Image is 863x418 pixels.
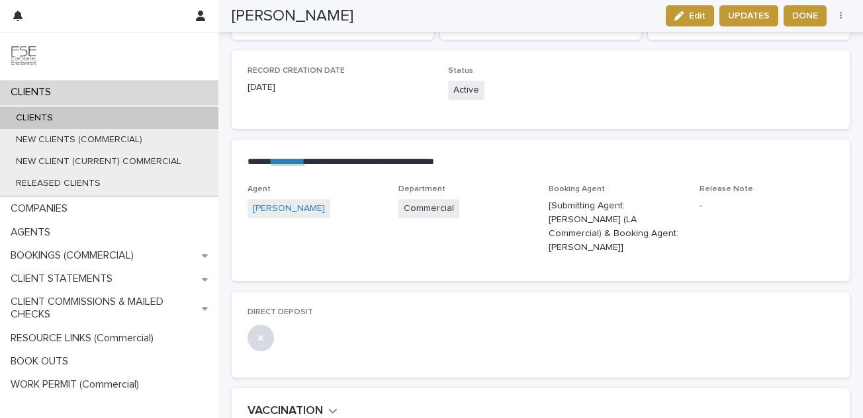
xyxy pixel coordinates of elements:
[549,199,684,254] p: [Submitting Agent: [PERSON_NAME] (LA Commercial) & Booking Agent: [PERSON_NAME]]
[232,7,353,26] h2: [PERSON_NAME]
[448,67,473,75] span: Status
[5,156,192,167] p: NEW CLIENT (CURRENT) COMMERCIAL
[448,81,484,100] span: Active
[784,5,827,26] button: DONE
[248,81,432,95] p: [DATE]
[5,249,144,262] p: BOOKINGS (COMMERCIAL)
[689,11,705,21] span: Edit
[5,332,164,345] p: RESOURCE LINKS (Commercial)
[5,355,79,368] p: BOOK OUTS
[398,185,445,193] span: Department
[5,272,123,285] p: CLIENT STATEMENTS
[248,308,313,316] span: DIRECT DEPOSIT
[248,185,271,193] span: Agent
[5,178,111,189] p: RELEASED CLIENTS
[719,5,778,26] button: UPDATES
[666,5,714,26] button: Edit
[700,185,753,193] span: Release Note
[5,134,153,146] p: NEW CLIENTS (COMMERCIAL)
[549,185,605,193] span: Booking Agent
[5,226,61,239] p: AGENTS
[728,9,770,22] span: UPDATES
[11,43,37,69] img: 9JgRvJ3ETPGCJDhvPVA5
[398,199,459,218] span: Commercial
[5,86,62,99] p: CLIENTS
[5,112,64,124] p: CLIENTS
[5,378,150,391] p: WORK PERMIT (Commercial)
[248,67,345,75] span: RECORD CREATION DATE
[253,202,325,216] a: [PERSON_NAME]
[5,202,78,215] p: COMPANIES
[700,199,835,213] p: -
[5,296,202,321] p: CLIENT COMMISSIONS & MAILED CHECKS
[792,9,818,22] span: DONE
